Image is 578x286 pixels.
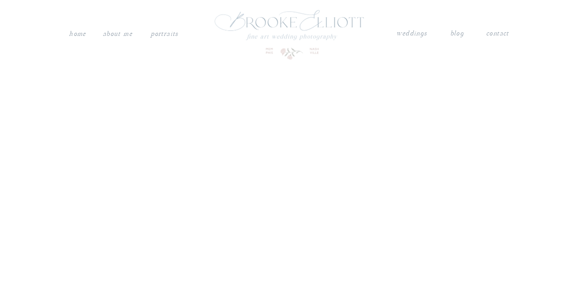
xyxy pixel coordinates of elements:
[69,28,87,40] a: Home
[396,28,428,40] a: weddings
[150,28,180,37] a: PORTRAITS
[102,28,134,40] a: About me
[450,28,464,40] a: blog
[486,28,509,37] a: contact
